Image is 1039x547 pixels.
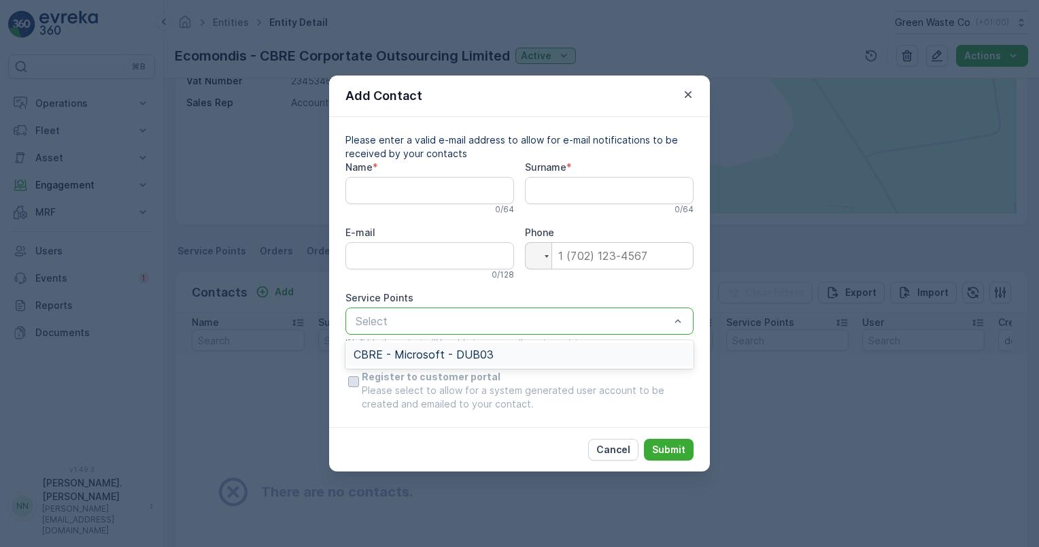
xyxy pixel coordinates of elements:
p: 0 / 64 [675,204,694,215]
button: Submit [644,439,694,461]
span: CBRE - Microsoft - DUB03 [354,348,494,361]
p: Add Contact [345,86,422,105]
button: Cancel [588,439,638,461]
input: 1 (702) 123-4567 [525,242,694,269]
p: Cancel [596,443,630,457]
span: If left blank, contact will be able to access all service points. [345,337,585,348]
span: Register to customer portal [362,370,694,384]
label: Service Points [345,292,413,303]
label: Surname [525,161,566,173]
span: Please select to allow for a system generated user account to be created and emailed to your cont... [362,384,694,411]
p: Submit [652,443,685,457]
p: Please enter a valid e-mail address to allow for e-mail notifications to be received by your cont... [345,133,694,161]
p: 0 / 64 [495,204,514,215]
p: 0 / 128 [492,269,514,280]
label: Name [345,161,373,173]
label: E-mail [345,227,375,238]
p: Select [356,313,670,329]
label: Phone [525,227,554,238]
